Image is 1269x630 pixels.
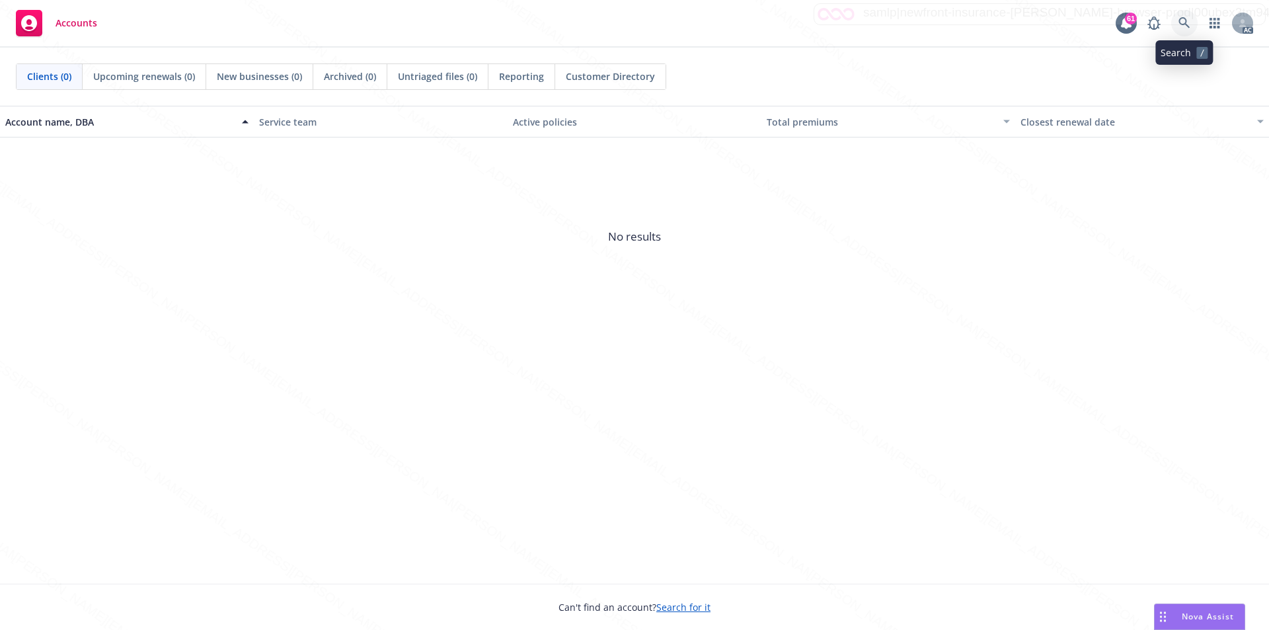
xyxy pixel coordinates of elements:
[259,115,502,129] div: Service team
[217,69,302,83] span: New businesses (0)
[398,69,477,83] span: Untriaged files (0)
[5,115,234,129] div: Account name, DBA
[1202,10,1228,36] a: Switch app
[513,115,756,129] div: Active policies
[1141,10,1167,36] a: Report a Bug
[566,69,655,83] span: Customer Directory
[56,18,97,28] span: Accounts
[1020,115,1249,129] div: Closest renewal date
[767,115,995,129] div: Total premiums
[1125,13,1137,24] div: 61
[1182,611,1234,622] span: Nova Assist
[1015,106,1269,138] button: Closest renewal date
[1155,604,1171,629] div: Drag to move
[1154,604,1245,630] button: Nova Assist
[1171,10,1198,36] a: Search
[324,69,376,83] span: Archived (0)
[93,69,195,83] span: Upcoming renewals (0)
[11,5,102,42] a: Accounts
[508,106,761,138] button: Active policies
[254,106,508,138] button: Service team
[656,601,711,613] a: Search for it
[499,69,544,83] span: Reporting
[558,600,711,614] span: Can't find an account?
[27,69,71,83] span: Clients (0)
[761,106,1015,138] button: Total premiums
